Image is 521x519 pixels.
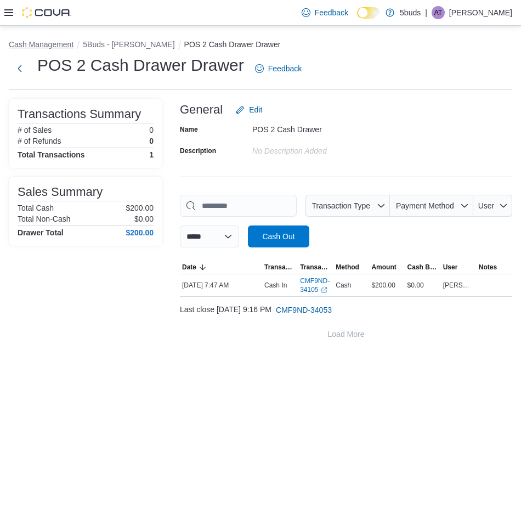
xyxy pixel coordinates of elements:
nav: An example of EuiBreadcrumbs [9,39,512,52]
a: CMF9ND-34105External link [300,277,331,294]
div: Alex Turcotte [432,6,445,19]
h6: Total Cash [18,204,54,212]
span: Cash [336,281,351,290]
span: Edit [249,104,262,115]
button: User [473,195,512,217]
span: Cash Back [407,263,439,272]
span: Cash Out [262,231,295,242]
p: $200.00 [126,204,154,212]
span: AT [434,6,442,19]
p: [PERSON_NAME] [449,6,512,19]
a: Feedback [297,2,353,24]
div: [DATE] 7:47 AM [180,279,262,292]
button: POS 2 Cash Drawer Drawer [184,40,281,49]
span: Notes [479,263,497,272]
span: $200.00 [371,281,395,290]
div: Last close [DATE] 9:16 PM [180,299,512,321]
h3: General [180,103,223,116]
h4: Drawer Total [18,228,64,237]
span: [PERSON_NAME] [443,281,474,290]
div: No Description added [252,142,399,155]
h3: Sales Summary [18,185,103,199]
span: CMF9ND-34053 [276,304,332,315]
span: Feedback [268,63,302,74]
span: Load More [328,329,365,340]
button: Amount [369,261,405,274]
span: Payment Method [396,201,454,210]
svg: External link [321,287,327,294]
input: This is a search bar. As you type, the results lower in the page will automatically filter. [180,195,297,217]
p: $0.00 [134,215,154,223]
span: Feedback [315,7,348,18]
button: Method [333,261,369,274]
button: CMF9ND-34053 [271,299,336,321]
button: 5Buds - [PERSON_NAME] [83,40,174,49]
span: User [443,263,458,272]
button: Transaction Type [262,261,298,274]
a: Feedback [251,58,306,80]
h4: $200.00 [126,228,154,237]
img: Cova [22,7,71,18]
span: Method [336,263,359,272]
p: | [425,6,427,19]
button: Cash Out [248,225,309,247]
button: Payment Method [390,195,473,217]
button: Date [180,261,262,274]
h3: Transactions Summary [18,108,141,121]
h6: # of Sales [18,126,52,134]
span: Transaction Type [312,201,370,210]
h6: # of Refunds [18,137,61,145]
p: 5buds [400,6,421,19]
span: Amount [371,263,396,272]
button: User [441,261,477,274]
p: 0 [149,137,154,145]
button: Load More [180,323,512,345]
p: 0 [149,126,154,134]
div: $0.00 [405,279,441,292]
p: Cash In [264,281,287,290]
button: Cash Back [405,261,441,274]
span: Transaction # [300,263,331,272]
span: User [478,201,495,210]
label: Name [180,125,198,134]
button: Cash Management [9,40,73,49]
div: POS 2 Cash Drawer [252,121,399,134]
button: Edit [231,99,267,121]
button: Next [9,58,31,80]
h4: Total Transactions [18,150,85,159]
h1: POS 2 Cash Drawer Drawer [37,54,244,76]
span: Transaction Type [264,263,296,272]
span: Date [182,263,196,272]
button: Transaction Type [305,195,390,217]
h4: 1 [149,150,154,159]
h6: Total Non-Cash [18,215,71,223]
button: Transaction # [298,261,333,274]
button: Notes [477,261,512,274]
input: Dark Mode [357,7,380,19]
label: Description [180,146,216,155]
